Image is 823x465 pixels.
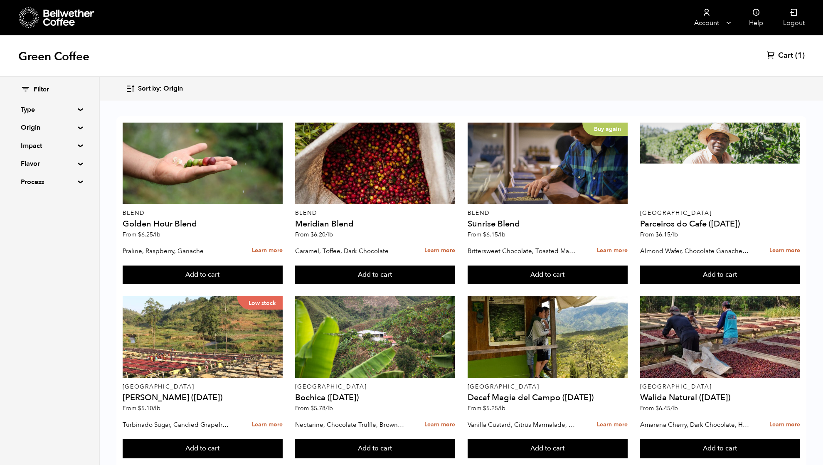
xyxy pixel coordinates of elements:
h4: [PERSON_NAME] ([DATE]) [123,394,283,402]
button: Add to cart [640,266,801,285]
button: Add to cart [640,439,801,458]
span: $ [310,404,314,412]
bdi: 6.25 [138,231,160,239]
h4: Decaf Magia del Campo ([DATE]) [468,394,628,402]
a: Learn more [769,242,800,260]
bdi: 6.20 [310,231,333,239]
p: Buy again [582,123,628,136]
p: Vanilla Custard, Citrus Marmalade, Caramel [468,418,577,431]
h4: Golden Hour Blend [123,220,283,228]
bdi: 6.15 [483,231,505,239]
h4: Bochica ([DATE]) [295,394,456,402]
a: Learn more [424,416,455,434]
bdi: 5.10 [138,404,160,412]
summary: Flavor [21,159,78,169]
summary: Type [21,105,78,115]
a: Learn more [769,416,800,434]
h4: Sunrise Blend [468,220,628,228]
span: From [468,231,505,239]
h1: Green Coffee [18,49,89,64]
p: Almond Wafer, Chocolate Ganache, Bing Cherry [640,245,749,257]
p: [GEOGRAPHIC_DATA] [640,210,801,216]
a: Cart (1) [767,51,805,61]
h4: Walida Natural ([DATE]) [640,394,801,402]
p: Blend [123,210,283,216]
p: Amarena Cherry, Dark Chocolate, Hibiscus [640,418,749,431]
a: Learn more [252,242,283,260]
span: /lb [153,404,160,412]
bdi: 6.45 [655,404,678,412]
p: [GEOGRAPHIC_DATA] [468,384,628,390]
span: Cart [778,51,793,61]
button: Add to cart [123,439,283,458]
p: Nectarine, Chocolate Truffle, Brown Sugar [295,418,404,431]
button: Add to cart [123,266,283,285]
p: Bittersweet Chocolate, Toasted Marshmallow, Candied Orange, Praline [468,245,577,257]
summary: Impact [21,141,78,151]
span: /lb [670,231,678,239]
span: From [123,404,160,412]
span: From [640,404,678,412]
p: Blend [468,210,628,216]
p: [GEOGRAPHIC_DATA] [640,384,801,390]
a: Low stock [123,296,283,378]
a: Buy again [468,123,628,204]
span: From [640,231,678,239]
span: $ [310,231,314,239]
span: /lb [153,231,160,239]
span: Filter [34,85,49,94]
a: Learn more [252,416,283,434]
p: Praline, Raspberry, Ganache [123,245,232,257]
summary: Process [21,177,78,187]
p: Caramel, Toffee, Dark Chocolate [295,245,404,257]
span: Sort by: Origin [138,84,183,93]
bdi: 5.78 [310,404,333,412]
span: $ [138,404,141,412]
h4: Parceiros do Cafe ([DATE]) [640,220,801,228]
p: Low stock [237,296,283,310]
span: (1) [795,51,805,61]
bdi: 6.15 [655,231,678,239]
span: From [295,231,333,239]
bdi: 5.25 [483,404,505,412]
span: $ [655,404,659,412]
p: [GEOGRAPHIC_DATA] [123,384,283,390]
a: Learn more [597,416,628,434]
summary: Origin [21,123,78,133]
span: $ [138,231,141,239]
button: Add to cart [295,439,456,458]
span: From [295,404,333,412]
span: /lb [325,231,333,239]
p: Turbinado Sugar, Candied Grapefruit, Spiced Plum [123,418,232,431]
span: From [468,404,505,412]
span: $ [655,231,659,239]
p: Blend [295,210,456,216]
span: $ [483,404,486,412]
span: $ [483,231,486,239]
span: From [123,231,160,239]
button: Add to cart [295,266,456,285]
span: /lb [498,404,505,412]
button: Sort by: Origin [126,79,183,98]
a: Learn more [424,242,455,260]
span: /lb [670,404,678,412]
h4: Meridian Blend [295,220,456,228]
button: Add to cart [468,266,628,285]
span: /lb [325,404,333,412]
p: [GEOGRAPHIC_DATA] [295,384,456,390]
button: Add to cart [468,439,628,458]
span: /lb [498,231,505,239]
a: Learn more [597,242,628,260]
